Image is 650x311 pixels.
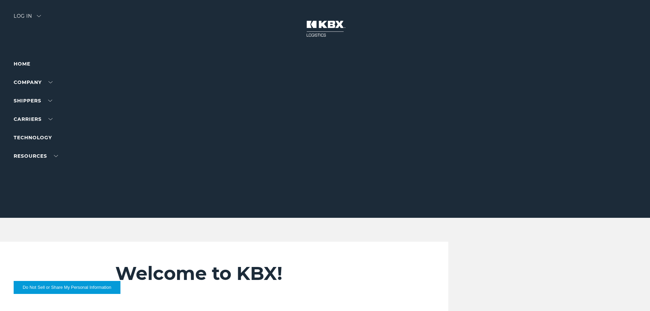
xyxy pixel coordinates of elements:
[115,262,408,285] h2: Welcome to KBX!
[14,281,120,294] button: Do Not Sell or Share My Personal Information
[37,15,41,17] img: arrow
[14,14,41,24] div: Log in
[14,98,52,104] a: SHIPPERS
[300,14,351,44] img: kbx logo
[14,135,52,141] a: Technology
[14,153,58,159] a: RESOURCES
[14,61,30,67] a: Home
[14,116,53,122] a: Carriers
[14,79,53,85] a: Company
